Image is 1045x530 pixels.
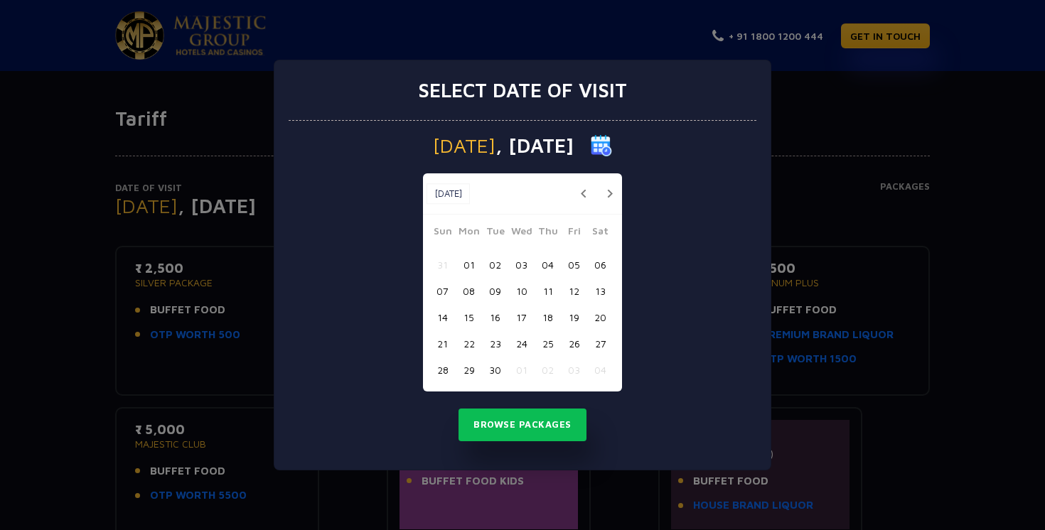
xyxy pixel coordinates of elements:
[587,330,613,357] button: 27
[429,252,456,278] button: 31
[587,357,613,383] button: 04
[418,78,627,102] h3: Select date of visit
[535,252,561,278] button: 04
[587,252,613,278] button: 06
[508,330,535,357] button: 24
[561,278,587,304] button: 12
[508,304,535,330] button: 17
[482,330,508,357] button: 23
[587,304,613,330] button: 20
[456,330,482,357] button: 22
[561,357,587,383] button: 03
[561,252,587,278] button: 05
[456,252,482,278] button: 01
[429,357,456,383] button: 28
[535,304,561,330] button: 18
[482,304,508,330] button: 16
[535,357,561,383] button: 02
[587,223,613,243] span: Sat
[535,223,561,243] span: Thu
[456,223,482,243] span: Mon
[427,183,470,205] button: [DATE]
[456,304,482,330] button: 15
[561,304,587,330] button: 19
[482,252,508,278] button: 02
[433,136,495,156] span: [DATE]
[482,278,508,304] button: 09
[429,223,456,243] span: Sun
[482,357,508,383] button: 30
[591,135,612,156] img: calender icon
[459,409,586,441] button: Browse Packages
[482,223,508,243] span: Tue
[508,357,535,383] button: 01
[587,278,613,304] button: 13
[508,223,535,243] span: Wed
[535,330,561,357] button: 25
[456,278,482,304] button: 08
[561,330,587,357] button: 26
[508,252,535,278] button: 03
[456,357,482,383] button: 29
[429,278,456,304] button: 07
[429,330,456,357] button: 21
[495,136,574,156] span: , [DATE]
[561,223,587,243] span: Fri
[508,278,535,304] button: 10
[429,304,456,330] button: 14
[535,278,561,304] button: 11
